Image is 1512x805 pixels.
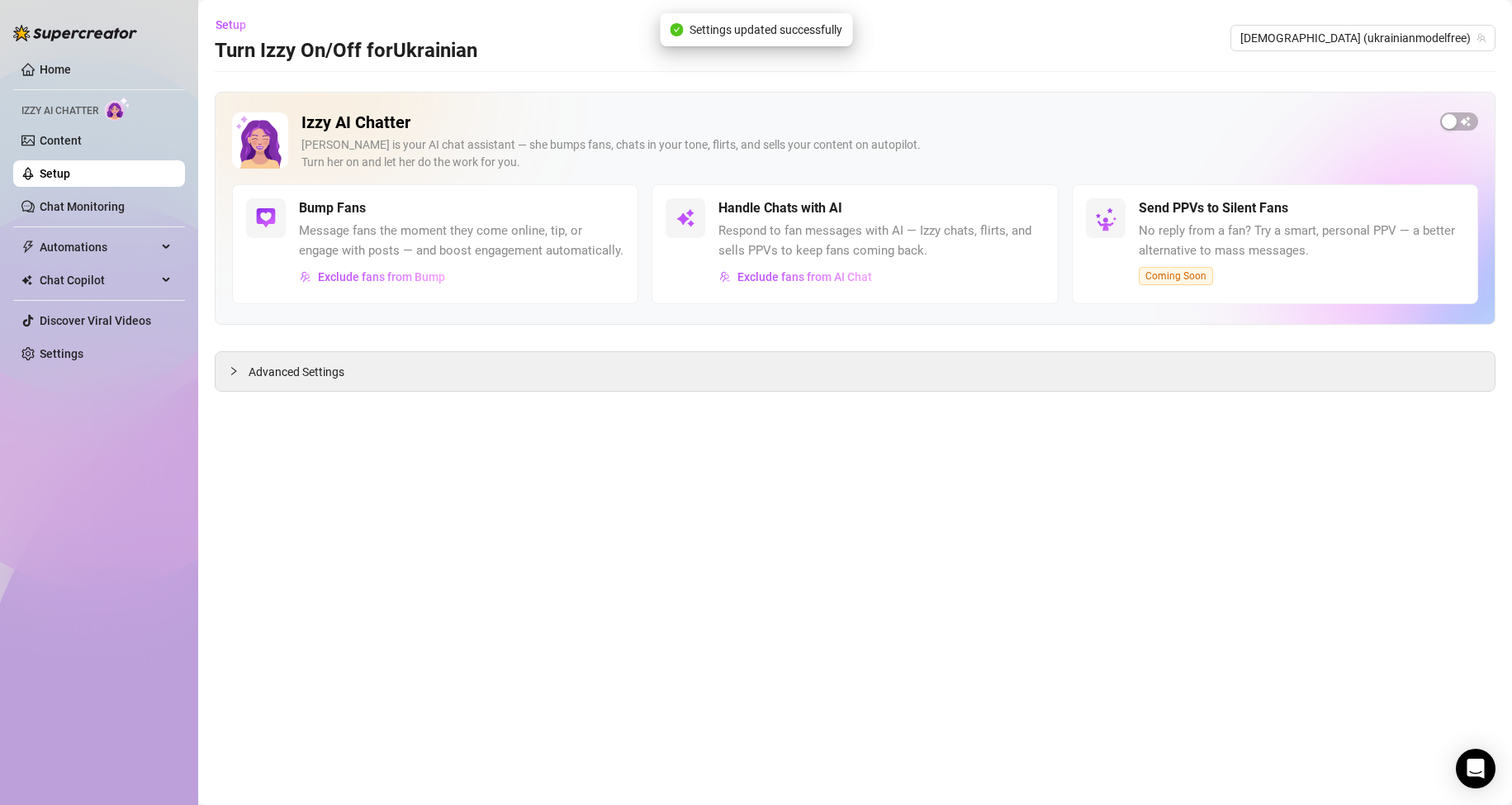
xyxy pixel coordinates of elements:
img: AI Chatter [105,97,130,121]
span: Setup [216,18,246,31]
span: Respond to fan messages with AI — Izzy chats, flirts, and sells PPVs to keep fans coming back. [718,221,1044,260]
h5: Handle Chats with AI [718,198,842,218]
a: Setup [40,167,70,180]
span: Exclude fans from Bump [318,270,445,283]
span: Izzy AI Chatter [21,103,98,119]
img: Izzy AI Chatter [232,112,288,169]
a: Home [40,63,71,76]
img: Chat Copilot [21,274,32,286]
h2: Izzy AI Chatter [301,112,1427,133]
a: Discover Viral Videos [40,314,151,327]
span: Message fans the moment they come online, tip, or engage with posts — and boost engagement automa... [299,221,624,260]
div: collapsed [229,362,249,380]
a: Chat Monitoring [40,200,125,213]
span: Advanced Settings [249,363,344,381]
img: svg%3e [300,271,311,283]
img: svg%3e [719,271,731,283]
span: Automations [40,234,157,260]
div: [PERSON_NAME] is your AI chat assistant — she bumps fans, chats in your tone, flirts, and sells y... [301,136,1427,171]
a: Settings [40,347,83,360]
button: Exclude fans from Bump [299,264,446,290]
span: collapsed [229,366,239,376]
span: check-circle [670,23,683,36]
h5: Send PPVs to Silent Fans [1139,198,1288,218]
img: svg%3e [256,208,276,228]
button: Setup [215,12,259,38]
h3: Turn Izzy On/Off for Ukrainian [215,38,477,64]
h5: Bump Fans [299,198,366,218]
span: team [1476,33,1486,43]
button: Exclude fans from AI Chat [718,264,873,290]
span: Ukrainian (ukrainianmodelfree) [1240,26,1486,50]
span: Chat Copilot [40,267,157,293]
img: svg%3e [675,208,695,228]
span: No reply from a fan? Try a smart, personal PPV — a better alternative to mass messages. [1139,221,1464,260]
img: silent-fans-ppv-o-N6Mmdf.svg [1095,207,1121,234]
a: Content [40,134,82,147]
div: Open Intercom Messenger [1456,749,1495,788]
span: Exclude fans from AI Chat [737,270,872,283]
img: logo-BBDzfeDw.svg [13,25,137,41]
span: Coming Soon [1139,267,1213,285]
span: thunderbolt [21,241,35,254]
span: Settings updated successfully [690,21,842,39]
